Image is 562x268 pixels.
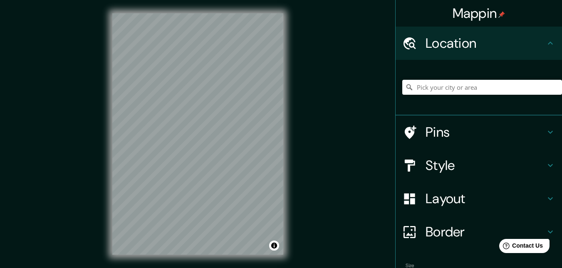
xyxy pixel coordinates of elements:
[488,236,553,259] iframe: Help widget launcher
[396,116,562,149] div: Pins
[426,35,545,52] h4: Location
[269,241,279,251] button: Toggle attribution
[402,80,562,95] input: Pick your city or area
[112,13,283,255] canvas: Map
[426,224,545,240] h4: Border
[426,157,545,174] h4: Style
[426,190,545,207] h4: Layout
[498,11,505,18] img: pin-icon.png
[426,124,545,140] h4: Pins
[396,27,562,60] div: Location
[396,182,562,215] div: Layout
[396,215,562,248] div: Border
[453,5,505,22] h4: Mappin
[396,149,562,182] div: Style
